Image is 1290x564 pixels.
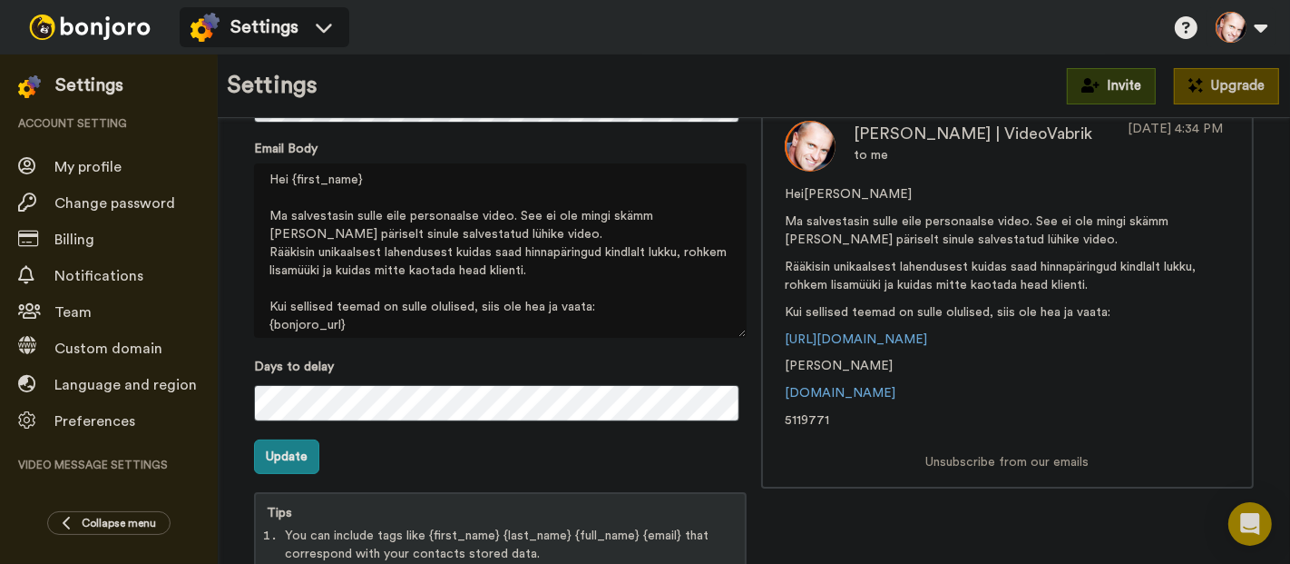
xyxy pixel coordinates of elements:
[854,125,1092,142] span: [PERSON_NAME] | VideoVabrik
[227,73,318,99] h1: Settings
[785,333,927,346] a: [URL][DOMAIN_NAME]
[763,454,1252,472] div: Unsubscribe from our emails
[54,196,175,211] span: Change password
[1120,121,1230,139] span: [DATE] 4:34 PM
[1228,502,1272,546] div: Open Intercom Messenger
[785,358,1230,376] p: [PERSON_NAME]
[55,73,123,98] div: Settings
[254,440,319,474] button: Update
[54,341,162,356] span: Custom domain
[785,213,1230,250] p: Ma salvestasin sulle eile personaalse video. See ei ole mingi skämm [PERSON_NAME] päriselt sinule...
[785,186,1230,204] p: Hei [PERSON_NAME]
[785,121,836,172] img: Marko Karja | VideoVabrik
[191,13,220,42] img: settings-colored.svg
[82,516,156,530] span: Collapse menu
[256,494,303,523] label: Tips
[54,378,197,392] span: Language and region
[18,75,41,98] img: settings-colored.svg
[54,414,135,429] span: Preferences
[1174,68,1279,104] button: Upgrade
[54,233,94,247] span: Billing
[785,259,1230,295] p: Rääkisin unikaalsest lahendusest kuidas saad hinnapäringud kindlalt lukku, rohkem lisamüüki ja ku...
[254,359,334,377] label: Days to delay
[785,412,1230,430] p: 5119771
[785,304,1230,322] p: Kui sellised teemad on sulle olulised, siis ole hea ja vaata:
[1067,68,1156,104] button: Invite
[54,160,122,174] span: My profile
[22,15,158,40] img: bj-logo-header-white.svg
[230,15,298,40] span: Settings
[854,149,888,162] span: to me
[285,528,716,564] li: You can include tags like {first_name} {last_name} {full_name} {email} that correspond with your ...
[47,511,171,535] button: Collapse menu
[785,387,895,400] a: [DOMAIN_NAME]
[54,305,92,320] span: Team
[254,141,318,159] label: Email Body
[54,269,143,283] span: Notifications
